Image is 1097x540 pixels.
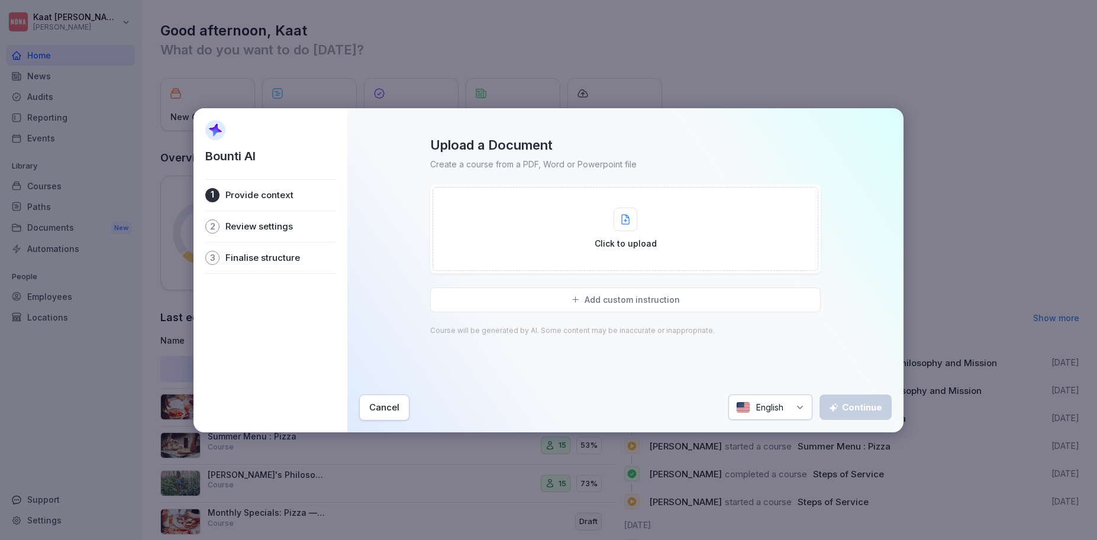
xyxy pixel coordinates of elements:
[225,221,293,232] p: Review settings
[430,158,637,170] p: Create a course from a PDF, Word or Powerpoint file
[369,401,399,414] div: Cancel
[736,402,750,413] img: us.svg
[819,395,892,420] button: Continue
[829,401,882,414] div: Continue
[225,252,300,264] p: Finalise structure
[430,326,715,335] p: Course will be generated by AI. Some content may be inaccurate or inappropriate.
[205,147,256,165] p: Bounti AI
[205,188,220,202] div: 1
[728,395,812,420] div: English
[205,120,225,140] img: AI Sparkle
[430,137,553,153] p: Upload a Document
[205,251,220,265] div: 3
[359,395,409,421] button: Cancel
[225,189,293,201] p: Provide context
[595,237,657,250] p: Click to upload
[205,219,220,234] div: 2
[585,295,680,305] p: Add custom instruction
